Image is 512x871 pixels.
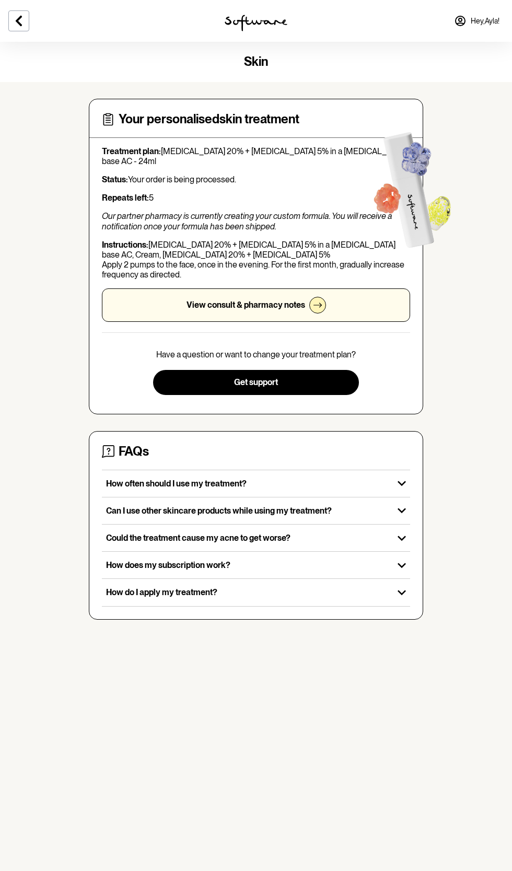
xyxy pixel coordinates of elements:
a: Hey,Ayla! [448,8,506,33]
strong: Instructions: [102,240,148,250]
p: Our partner pharmacy is currently creating your custom formula. You will receive a notification o... [102,211,410,231]
strong: Status: [102,175,128,184]
h4: FAQs [119,444,149,459]
p: Have a question or want to change your treatment plan? [156,350,356,359]
h4: Your personalised skin treatment [119,112,299,127]
img: Software treatment bottle [352,111,469,261]
button: How do I apply my treatment? [102,579,410,606]
button: Could the treatment cause my acne to get worse? [102,525,410,551]
span: Get support [234,377,278,387]
button: Can I use other skincare products while using my treatment? [102,497,410,524]
button: How often should I use my treatment? [102,470,410,497]
button: How does my subscription work? [102,552,410,578]
p: View consult & pharmacy notes [187,300,305,310]
button: Get support [153,370,358,395]
p: Your order is being processed. [102,175,410,184]
img: software logo [225,15,287,31]
p: Can I use other skincare products while using my treatment? [106,506,389,516]
p: How do I apply my treatment? [106,587,389,597]
span: skin [244,54,268,69]
p: [MEDICAL_DATA] 20% + [MEDICAL_DATA] 5% in a [MEDICAL_DATA] base AC, Cream, [MEDICAL_DATA] 20% + [... [102,240,410,280]
p: How often should I use my treatment? [106,479,389,489]
strong: Treatment plan: [102,146,161,156]
p: [MEDICAL_DATA] 20% + [MEDICAL_DATA] 5% in a [MEDICAL_DATA] base AC - 24ml [102,146,410,166]
strong: Repeats left: [102,193,149,203]
span: Hey, Ayla ! [471,17,499,26]
p: How does my subscription work? [106,560,389,570]
p: 5 [102,193,410,203]
p: Could the treatment cause my acne to get worse? [106,533,389,543]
